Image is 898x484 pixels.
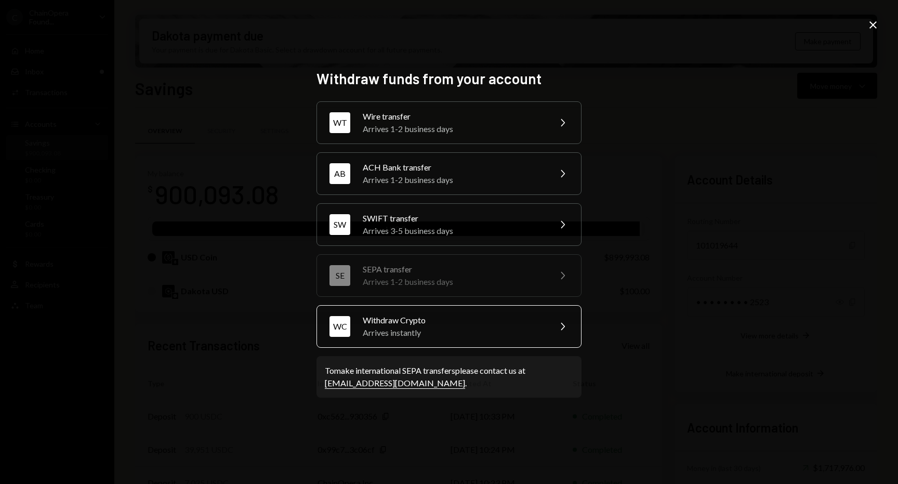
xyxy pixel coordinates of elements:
h2: Withdraw funds from your account [316,69,582,89]
div: Wire transfer [363,110,544,123]
div: Arrives instantly [363,326,544,339]
button: SWSWIFT transferArrives 3-5 business days [316,203,582,246]
button: ABACH Bank transferArrives 1-2 business days [316,152,582,195]
button: WCWithdraw CryptoArrives instantly [316,305,582,348]
div: ACH Bank transfer [363,161,544,174]
div: SE [329,265,350,286]
div: WC [329,316,350,337]
div: WT [329,112,350,133]
div: Arrives 1-2 business days [363,123,544,135]
button: WTWire transferArrives 1-2 business days [316,101,582,144]
a: [EMAIL_ADDRESS][DOMAIN_NAME] [325,378,465,389]
div: SWIFT transfer [363,212,544,225]
div: SW [329,214,350,235]
div: Arrives 1-2 business days [363,174,544,186]
div: SEPA transfer [363,263,544,276]
div: Arrives 1-2 business days [363,276,544,288]
div: Withdraw Crypto [363,314,544,326]
button: SESEPA transferArrives 1-2 business days [316,254,582,297]
div: AB [329,163,350,184]
div: To make international SEPA transfers please contact us at . [325,364,573,389]
div: Arrives 3-5 business days [363,225,544,237]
